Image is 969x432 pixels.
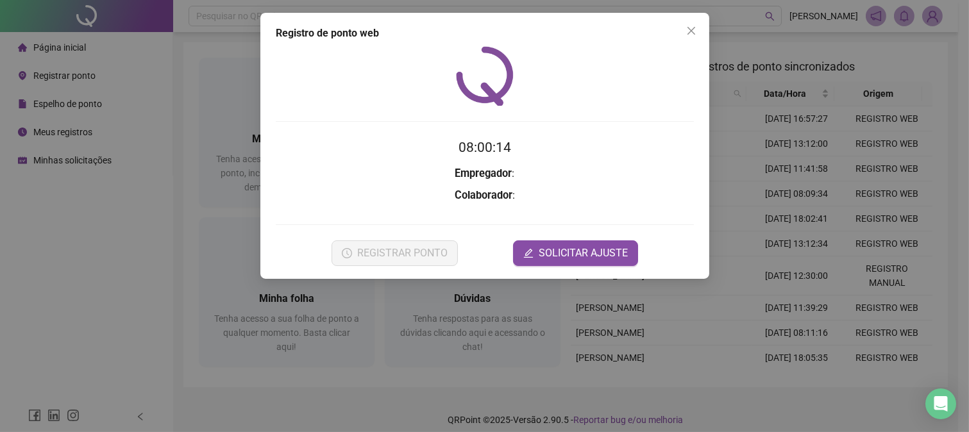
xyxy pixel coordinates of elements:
[455,167,512,179] strong: Empregador
[456,46,514,106] img: QRPoint
[513,240,638,266] button: editSOLICITAR AJUSTE
[925,388,956,419] div: Open Intercom Messenger
[276,26,694,41] div: Registro de ponto web
[331,240,457,266] button: REGISTRAR PONTO
[523,248,534,258] span: edit
[681,21,702,41] button: Close
[686,26,696,36] span: close
[276,187,694,204] h3: :
[539,245,628,261] span: SOLICITAR AJUSTE
[276,165,694,182] h3: :
[459,140,511,155] time: 08:00:14
[455,189,512,201] strong: Colaborador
